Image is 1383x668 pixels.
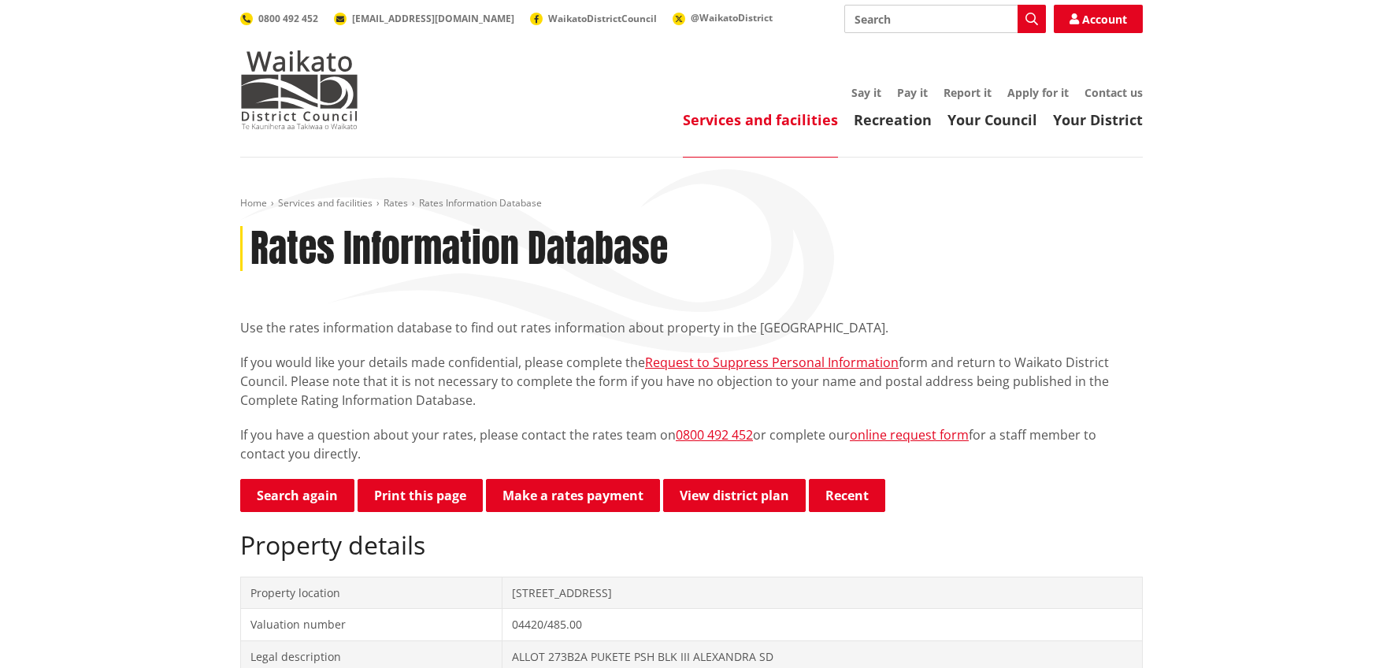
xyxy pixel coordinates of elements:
a: @WaikatoDistrict [673,11,773,24]
nav: breadcrumb [240,197,1143,210]
a: online request form [850,426,969,443]
td: [STREET_ADDRESS] [502,577,1143,609]
td: Property location [241,577,502,609]
td: 04420/485.00 [502,609,1143,641]
td: Valuation number [241,609,502,641]
a: 0800 492 452 [676,426,753,443]
a: Rates [384,196,408,210]
button: Print this page [358,479,483,512]
span: [EMAIL_ADDRESS][DOMAIN_NAME] [352,12,514,25]
a: Recreation [854,110,932,129]
a: Say it [851,85,881,100]
a: Search again [240,479,354,512]
a: Your District [1053,110,1143,129]
span: Rates Information Database [419,196,542,210]
a: WaikatoDistrictCouncil [530,12,657,25]
a: Request to Suppress Personal Information [645,354,899,371]
a: [EMAIL_ADDRESS][DOMAIN_NAME] [334,12,514,25]
a: Services and facilities [683,110,838,129]
a: Services and facilities [278,196,373,210]
span: @WaikatoDistrict [691,11,773,24]
span: WaikatoDistrictCouncil [548,12,657,25]
h1: Rates Information Database [250,226,668,272]
input: Search input [844,5,1046,33]
a: 0800 492 452 [240,12,318,25]
p: If you have a question about your rates, please contact the rates team on or complete our for a s... [240,425,1143,463]
h2: Property details [240,530,1143,560]
a: Apply for it [1007,85,1069,100]
button: Recent [809,479,885,512]
a: Contact us [1085,85,1143,100]
span: 0800 492 452 [258,12,318,25]
a: View district plan [663,479,806,512]
a: Report it [944,85,992,100]
p: If you would like your details made confidential, please complete the form and return to Waikato ... [240,353,1143,410]
img: Waikato District Council - Te Kaunihera aa Takiwaa o Waikato [240,50,358,129]
a: Your Council [947,110,1037,129]
a: Make a rates payment [486,479,660,512]
a: Home [240,196,267,210]
a: Account [1054,5,1143,33]
a: Pay it [897,85,928,100]
p: Use the rates information database to find out rates information about property in the [GEOGRAPHI... [240,318,1143,337]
